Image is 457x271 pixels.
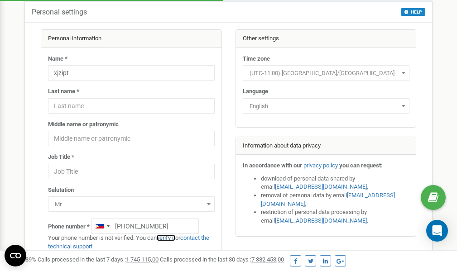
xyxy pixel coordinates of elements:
[339,162,383,169] strong: you can request:
[41,30,221,48] div: Personal information
[251,256,284,263] u: 7 382 453,00
[261,192,395,207] a: [EMAIL_ADDRESS][DOMAIN_NAME]
[51,198,212,211] span: Mr.
[48,196,215,212] span: Mr.
[48,234,215,251] p: Your phone number is not verified. You can or
[275,217,367,224] a: [EMAIL_ADDRESS][DOMAIN_NAME]
[48,120,119,129] label: Middle name or patronymic
[275,183,367,190] a: [EMAIL_ADDRESS][DOMAIN_NAME]
[160,256,284,263] span: Calls processed in the last 30 days :
[261,208,409,225] li: restriction of personal data processing by email .
[157,234,175,241] a: verify it
[243,98,409,114] span: English
[243,55,270,63] label: Time zone
[426,220,448,242] div: Open Intercom Messenger
[91,219,112,233] div: Telephone country code
[48,153,74,162] label: Job Title *
[48,55,67,63] label: Name *
[303,162,338,169] a: privacy policy
[48,186,74,195] label: Salutation
[48,98,215,114] input: Last name
[5,245,26,266] button: Open CMP widget
[126,256,159,263] u: 1 745 115,00
[32,8,87,16] h5: Personal settings
[48,234,209,250] a: contact the technical support
[48,87,79,96] label: Last name *
[38,256,159,263] span: Calls processed in the last 7 days :
[48,65,215,81] input: Name
[243,162,302,169] strong: In accordance with our
[48,223,90,231] label: Phone number *
[401,8,425,16] button: HELP
[243,87,268,96] label: Language
[48,131,215,146] input: Middle name or patronymic
[261,191,409,208] li: removal of personal data by email ,
[48,164,215,179] input: Job Title
[243,65,409,81] span: (UTC-11:00) Pacific/Midway
[236,30,416,48] div: Other settings
[236,137,416,155] div: Information about data privacy
[246,67,406,80] span: (UTC-11:00) Pacific/Midway
[246,100,406,113] span: English
[261,175,409,191] li: download of personal data shared by email ,
[91,219,199,234] input: +1-800-555-55-55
